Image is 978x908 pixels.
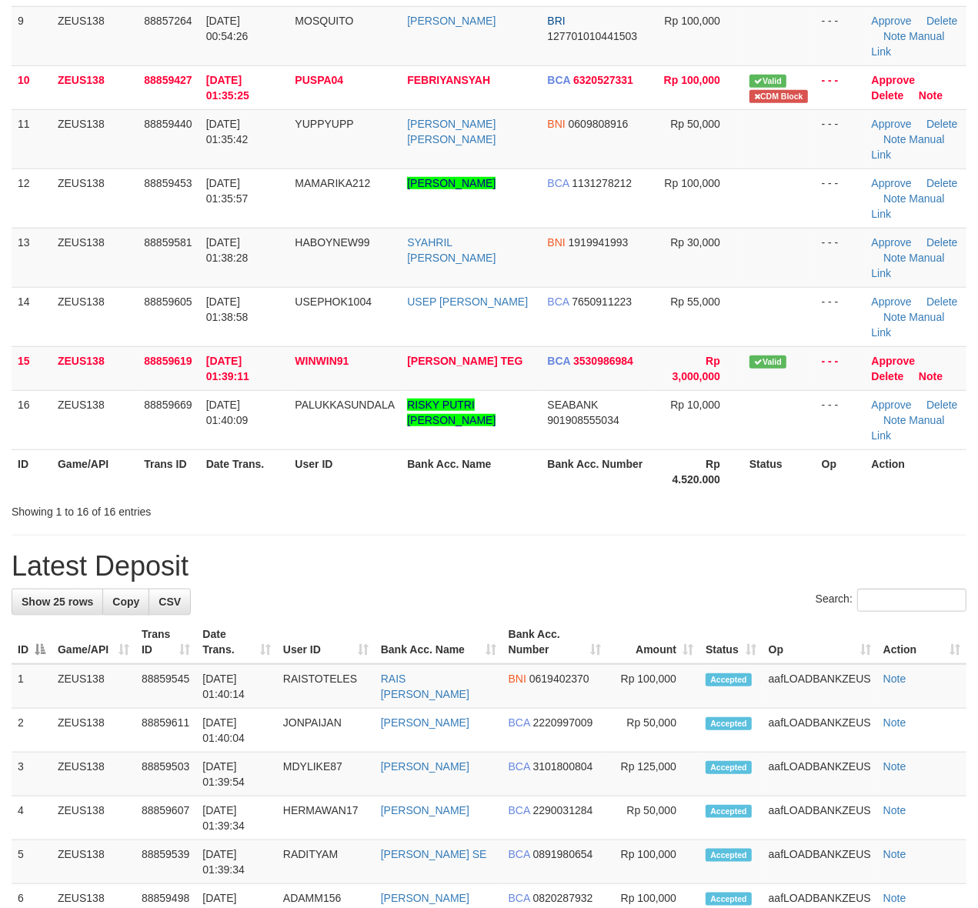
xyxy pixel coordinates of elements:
[926,15,957,27] a: Delete
[816,109,866,169] td: - - -
[12,753,52,796] td: 3
[196,664,277,709] td: [DATE] 01:40:14
[926,399,957,411] a: Delete
[883,414,906,426] a: Note
[277,753,375,796] td: MDYLIKE87
[381,848,487,860] a: [PERSON_NAME] SE
[529,673,589,685] span: Copy 0619402370 to clipboard
[22,596,93,608] span: Show 25 rows
[607,753,699,796] td: Rp 125,000
[12,840,52,884] td: 5
[277,796,375,840] td: HERMAWAN17
[52,65,138,109] td: ZEUS138
[206,355,249,382] span: [DATE] 01:39:11
[509,673,526,685] span: BNI
[135,796,196,840] td: 88859607
[277,664,375,709] td: RAISTOTELES
[649,449,743,493] th: Rp 4.520.000
[926,118,957,130] a: Delete
[144,295,192,308] span: 88859605
[763,753,877,796] td: aafLOADBANKZEUS
[926,236,957,249] a: Delete
[277,840,375,884] td: RADITYAM
[883,760,906,773] a: Note
[12,551,966,582] h1: Latest Deposit
[547,177,569,189] span: BCA
[407,295,528,308] a: USEP [PERSON_NAME]
[883,673,906,685] a: Note
[509,892,530,904] span: BCA
[52,664,135,709] td: ZEUS138
[872,15,912,27] a: Approve
[295,355,349,367] span: WINWIN91
[295,15,353,27] span: MOSQUITO
[52,390,138,449] td: ZEUS138
[144,118,192,130] span: 88859440
[12,709,52,753] td: 2
[407,399,496,426] a: RISKY PUTRI [PERSON_NAME]
[883,848,906,860] a: Note
[547,74,570,86] span: BCA
[509,760,530,773] span: BCA
[381,673,469,700] a: RAIS [PERSON_NAME]
[375,620,502,664] th: Bank Acc. Name: activate to sort column ascending
[572,295,632,308] span: Copy 7650911223 to clipboard
[607,840,699,884] td: Rp 100,000
[295,74,343,86] span: PUSPA04
[12,449,52,493] th: ID
[670,236,720,249] span: Rp 30,000
[883,716,906,729] a: Note
[872,236,912,249] a: Approve
[883,252,906,264] a: Note
[569,236,629,249] span: Copy 1919941993 to clipboard
[295,118,353,130] span: YUPPYUPP
[547,414,619,426] span: Copy 901908555034 to clipboard
[872,370,904,382] a: Delete
[872,355,916,367] a: Approve
[112,596,139,608] span: Copy
[12,664,52,709] td: 1
[12,346,52,390] td: 15
[866,449,966,493] th: Action
[52,169,138,228] td: ZEUS138
[706,893,752,906] span: Accepted
[607,709,699,753] td: Rp 50,000
[547,236,565,249] span: BNI
[877,620,966,664] th: Action: activate to sort column ascending
[749,356,786,369] span: Valid transaction
[706,805,752,818] span: Accepted
[206,177,249,205] span: [DATE] 01:35:57
[502,620,607,664] th: Bank Acc. Number: activate to sort column ascending
[135,840,196,884] td: 88859539
[407,118,496,145] a: [PERSON_NAME] [PERSON_NAME]
[816,169,866,228] td: - - -
[289,449,401,493] th: User ID
[52,620,135,664] th: Game/API: activate to sort column ascending
[743,449,816,493] th: Status
[569,118,629,130] span: Copy 0609808916 to clipboard
[52,753,135,796] td: ZEUS138
[872,30,945,58] a: Manual Link
[144,15,192,27] span: 88857264
[872,118,912,130] a: Approve
[52,840,135,884] td: ZEUS138
[883,311,906,323] a: Note
[857,589,966,612] input: Search:
[706,717,752,730] span: Accepted
[52,709,135,753] td: ZEUS138
[926,177,957,189] a: Delete
[573,355,633,367] span: Copy 3530986984 to clipboard
[138,449,199,493] th: Trans ID
[872,295,912,308] a: Approve
[872,399,912,411] a: Approve
[12,498,396,519] div: Showing 1 to 16 of 16 entries
[673,355,720,382] span: Rp 3,000,000
[541,449,649,493] th: Bank Acc. Number
[816,449,866,493] th: Op
[52,449,138,493] th: Game/API
[919,89,943,102] a: Note
[277,709,375,753] td: JONPAIJAN
[206,74,249,102] span: [DATE] 01:35:25
[206,236,249,264] span: [DATE] 01:38:28
[381,804,469,816] a: [PERSON_NAME]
